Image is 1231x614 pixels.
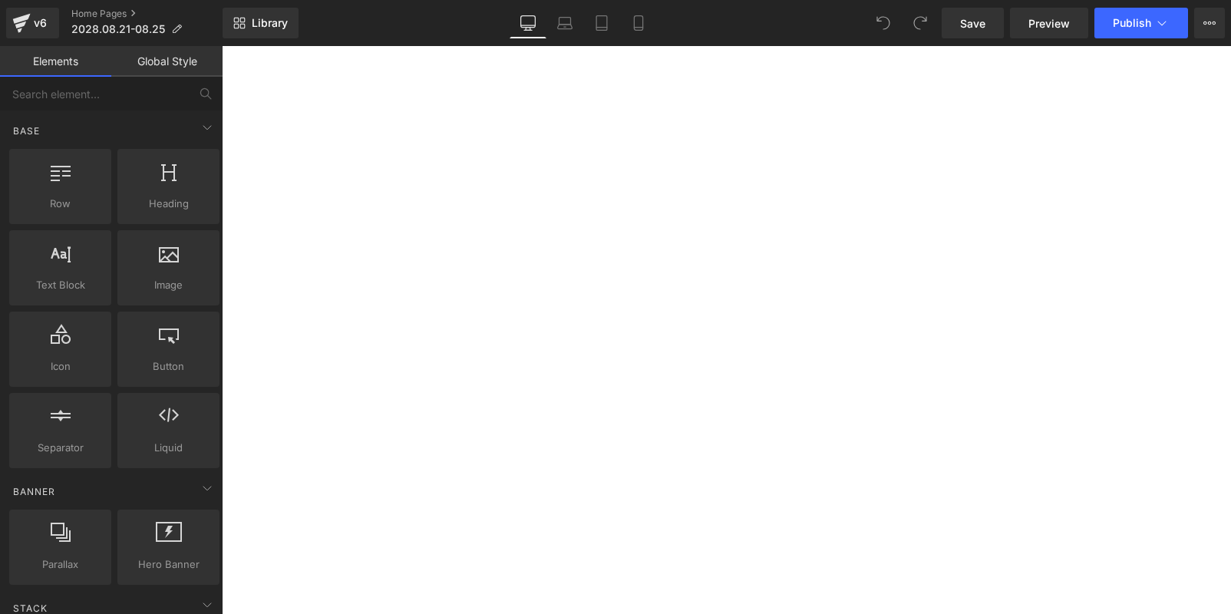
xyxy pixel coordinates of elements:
[12,124,41,138] span: Base
[510,8,546,38] a: Desktop
[1113,17,1151,29] span: Publish
[14,556,107,573] span: Parallax
[905,8,936,38] button: Redo
[620,8,657,38] a: Mobile
[1094,8,1188,38] button: Publish
[12,484,57,499] span: Banner
[1194,8,1225,38] button: More
[14,196,107,212] span: Row
[122,556,215,573] span: Hero Banner
[14,358,107,375] span: Icon
[71,23,165,35] span: 2028.08.21-08.25
[252,16,288,30] span: Library
[71,8,223,20] a: Home Pages
[122,358,215,375] span: Button
[14,277,107,293] span: Text Block
[1028,15,1070,31] span: Preview
[960,15,985,31] span: Save
[111,46,223,77] a: Global Style
[1010,8,1088,38] a: Preview
[31,13,50,33] div: v6
[546,8,583,38] a: Laptop
[122,277,215,293] span: Image
[6,8,59,38] a: v6
[122,196,215,212] span: Heading
[122,440,215,456] span: Liquid
[223,8,299,38] a: New Library
[583,8,620,38] a: Tablet
[14,440,107,456] span: Separator
[868,8,899,38] button: Undo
